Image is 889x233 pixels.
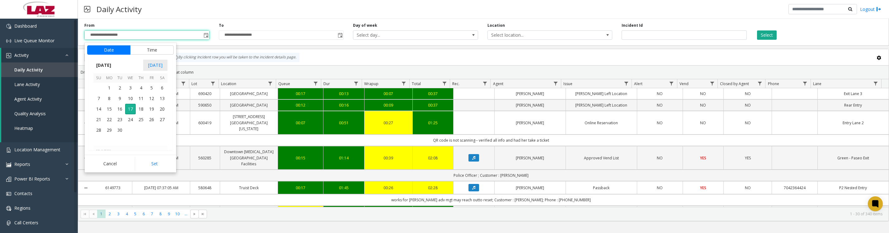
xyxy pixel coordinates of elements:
[687,185,720,191] a: YES
[327,91,360,97] div: 00:13
[125,104,136,114] td: Wednesday, September 17, 2025
[125,114,136,125] span: 24
[727,91,768,97] a: NO
[727,120,768,126] a: NO
[136,185,186,191] a: [DATE] 07:37:05 AM
[368,91,409,97] a: 00:07
[266,79,274,88] a: Location Filter Menu
[821,155,885,161] a: Green - Paseo Exit
[687,91,720,97] a: NO
[6,53,11,58] img: 'icon'
[1,62,78,77] a: Daily Activity
[93,125,104,135] span: 28
[125,83,136,93] td: Wednesday, September 3, 2025
[192,212,197,217] span: Go to the next page
[125,73,136,83] th: We
[727,155,768,161] a: YES
[641,155,679,161] a: NO
[136,104,146,114] span: 18
[157,114,167,125] td: Saturday, September 27, 2025
[14,23,37,29] span: Dashboard
[641,102,679,108] a: NO
[136,83,146,93] td: Thursday, September 4, 2025
[146,104,157,114] td: Friday, September 19, 2025
[173,210,182,218] span: Page 10
[768,81,779,86] span: Phone
[745,91,751,96] span: NO
[125,114,136,125] td: Wednesday, September 24, 2025
[194,185,216,191] a: 580648
[412,81,421,86] span: Total
[1,77,78,92] a: Lane Activity
[93,61,114,70] span: [DATE]
[667,79,676,88] a: Alert Filter Menu
[498,91,562,97] a: [PERSON_NAME]
[202,31,209,39] span: Toggle popup
[104,125,115,135] td: Monday, September 29, 2025
[104,114,115,125] td: Monday, September 22, 2025
[720,81,749,86] span: Closed by Agent
[323,81,330,86] span: Dur
[14,161,30,167] span: Reports
[570,185,633,191] a: Passback
[94,170,889,181] td: Police Officer ; Customer : [PERSON_NAME]
[114,210,123,218] span: Page 3
[440,79,449,88] a: Total Filter Menu
[400,79,408,88] a: Wrapup Filter Menu
[87,45,130,55] button: Date tab
[104,104,115,114] span: 15
[115,93,125,104] span: 9
[136,93,146,104] td: Thursday, September 11, 2025
[146,83,157,93] td: Friday, September 5, 2025
[1,92,78,106] a: Agent Activity
[14,147,60,153] span: Location Management
[136,73,146,83] th: Th
[352,79,360,88] a: Dur Filter Menu
[115,93,125,104] td: Tuesday, September 9, 2025
[106,210,114,218] span: Page 2
[821,102,885,108] a: Rear Entry
[872,79,880,88] a: Lane Filter Menu
[416,155,450,161] div: 02:08
[157,83,167,93] span: 6
[1,48,78,62] a: Activity
[115,125,125,135] span: 30
[745,185,751,190] span: NO
[104,83,115,93] td: Monday, September 1, 2025
[416,120,450,126] div: 01:25
[282,185,320,191] a: 00:17
[336,31,343,39] span: Toggle popup
[115,104,125,114] span: 16
[104,93,115,104] span: 8
[368,120,409,126] a: 00:27
[282,155,320,161] div: 00:15
[224,114,274,132] a: [STREET_ADDRESS][GEOGRAPHIC_DATA][US_STATE]
[278,81,290,86] span: Queue
[93,114,104,125] td: Sunday, September 21, 2025
[104,93,115,104] td: Monday, September 8, 2025
[135,157,174,171] button: Set
[94,194,889,206] td: works for [PERSON_NAME] adv mgt may reach outto reset; Customer : [PERSON_NAME]; Phone : [PHONE_N...
[157,73,167,83] th: Sa
[498,155,562,161] a: [PERSON_NAME]
[876,6,881,12] img: logout
[452,81,459,86] span: Rec.
[368,155,409,161] a: 00:39
[115,104,125,114] td: Tuesday, September 16, 2025
[93,146,167,157] th: [DATE]
[194,155,216,161] a: 560285
[191,81,197,86] span: Lot
[146,104,157,114] span: 19
[78,79,889,207] div: Data table
[6,191,11,196] img: 'icon'
[157,93,167,104] span: 13
[87,157,133,171] button: Cancel
[416,91,450,97] a: 00:37
[165,210,173,218] span: Page 9
[353,31,453,39] span: Select day...
[727,102,768,108] a: NO
[622,79,630,88] a: Issue Filter Menu
[745,120,751,126] span: NO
